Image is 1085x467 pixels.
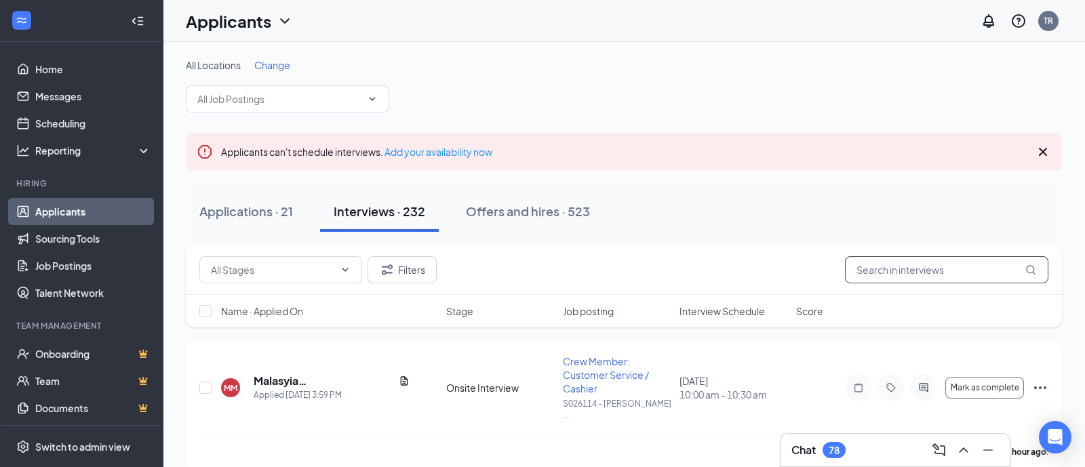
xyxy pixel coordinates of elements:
div: Hiring [16,178,149,189]
svg: ChevronUp [955,442,972,458]
a: OnboardingCrown [35,340,151,367]
span: Job posting [563,304,614,318]
div: Open Intercom Messenger [1039,421,1071,453]
h5: Malasyia [PERSON_NAME] [254,373,393,388]
a: DocumentsCrown [35,394,151,422]
span: Score [796,304,823,318]
b: an hour ago [1001,447,1046,457]
a: Messages [35,83,151,110]
svg: Collapse [131,14,144,28]
div: Applied [DATE] 3:59 PM [254,388,410,402]
svg: Filter [379,262,395,278]
span: Crew Member: Customer Service / Cashier [563,355,649,394]
span: Change [254,59,290,71]
div: 78 [829,445,840,456]
div: Team Management [16,320,149,331]
svg: Notifications [981,13,997,29]
svg: ActiveChat [915,382,932,393]
span: Stage [446,304,473,318]
h1: Applicants [186,9,271,33]
div: Offers and hires · 523 [466,203,590,220]
button: Mark as complete [945,377,1024,399]
svg: Settings [16,440,30,453]
p: S026114 - [PERSON_NAME] ... [563,398,671,421]
svg: Error [197,144,213,160]
button: Minimize [977,439,999,461]
svg: Document [399,375,410,386]
button: ChevronUp [953,439,974,461]
button: Filter Filters [368,256,437,283]
svg: ChevronDown [340,264,351,275]
svg: ComposeMessage [931,442,947,458]
svg: Cross [1035,144,1051,160]
span: Applicants can't schedule interviews. [221,146,492,158]
a: Home [35,56,151,83]
div: Applications · 21 [199,203,293,220]
svg: Analysis [16,144,30,157]
a: Job Postings [35,252,151,279]
a: Sourcing Tools [35,225,151,252]
span: Interview Schedule [679,304,765,318]
svg: QuestionInfo [1010,13,1027,29]
div: Onsite Interview [446,381,555,394]
a: Scheduling [35,110,151,137]
a: SurveysCrown [35,422,151,449]
div: MM [224,382,237,394]
svg: ChevronDown [367,94,378,104]
a: Applicants [35,198,151,225]
div: Reporting [35,144,152,157]
svg: Ellipses [1032,380,1048,396]
svg: Note [850,382,867,393]
h3: Chat [791,443,816,458]
div: Switch to admin view [35,440,130,453]
span: All Locations [186,59,241,71]
div: Interviews · 232 [334,203,425,220]
span: Mark as complete [951,383,1019,392]
input: All Job Postings [197,92,361,106]
svg: MagnifyingGlass [1025,264,1036,275]
input: Search in interviews [845,256,1048,283]
div: TR [1044,15,1053,26]
a: TeamCrown [35,367,151,394]
button: ComposeMessage [928,439,950,461]
svg: WorkstreamLogo [15,14,28,27]
div: [DATE] [679,374,788,401]
a: Add your availability now [384,146,492,158]
span: Name · Applied On [221,304,303,318]
svg: Minimize [980,442,996,458]
span: 10:00 am - 10:30 am [679,388,788,401]
svg: Tag [883,382,899,393]
svg: ChevronDown [277,13,293,29]
a: Talent Network [35,279,151,306]
input: All Stages [211,262,334,277]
